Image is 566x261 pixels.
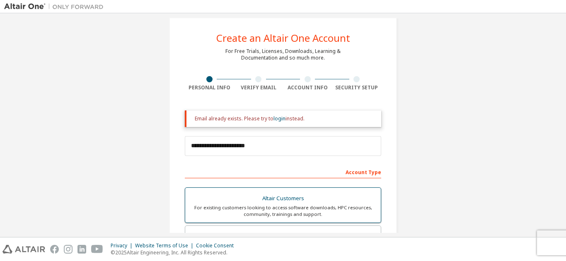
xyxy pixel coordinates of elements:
div: Altair Customers [190,193,376,204]
div: Account Info [283,84,332,91]
div: Privacy [111,242,135,249]
div: Email already exists. Please try to instead. [195,115,375,122]
div: Security Setup [332,84,382,91]
a: login [273,115,285,122]
img: facebook.svg [50,245,59,254]
div: Verify Email [234,84,283,91]
div: Students [190,231,376,242]
img: altair_logo.svg [2,245,45,254]
img: Altair One [4,2,108,11]
div: For existing customers looking to access software downloads, HPC resources, community, trainings ... [190,204,376,218]
div: Create an Altair One Account [216,33,350,43]
div: Personal Info [185,84,234,91]
img: instagram.svg [64,245,73,254]
img: linkedin.svg [77,245,86,254]
div: For Free Trials, Licenses, Downloads, Learning & Documentation and so much more. [225,48,341,61]
div: Account Type [185,165,381,178]
div: Cookie Consent [196,242,239,249]
p: © 2025 Altair Engineering, Inc. All Rights Reserved. [111,249,239,256]
div: Website Terms of Use [135,242,196,249]
img: youtube.svg [91,245,103,254]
